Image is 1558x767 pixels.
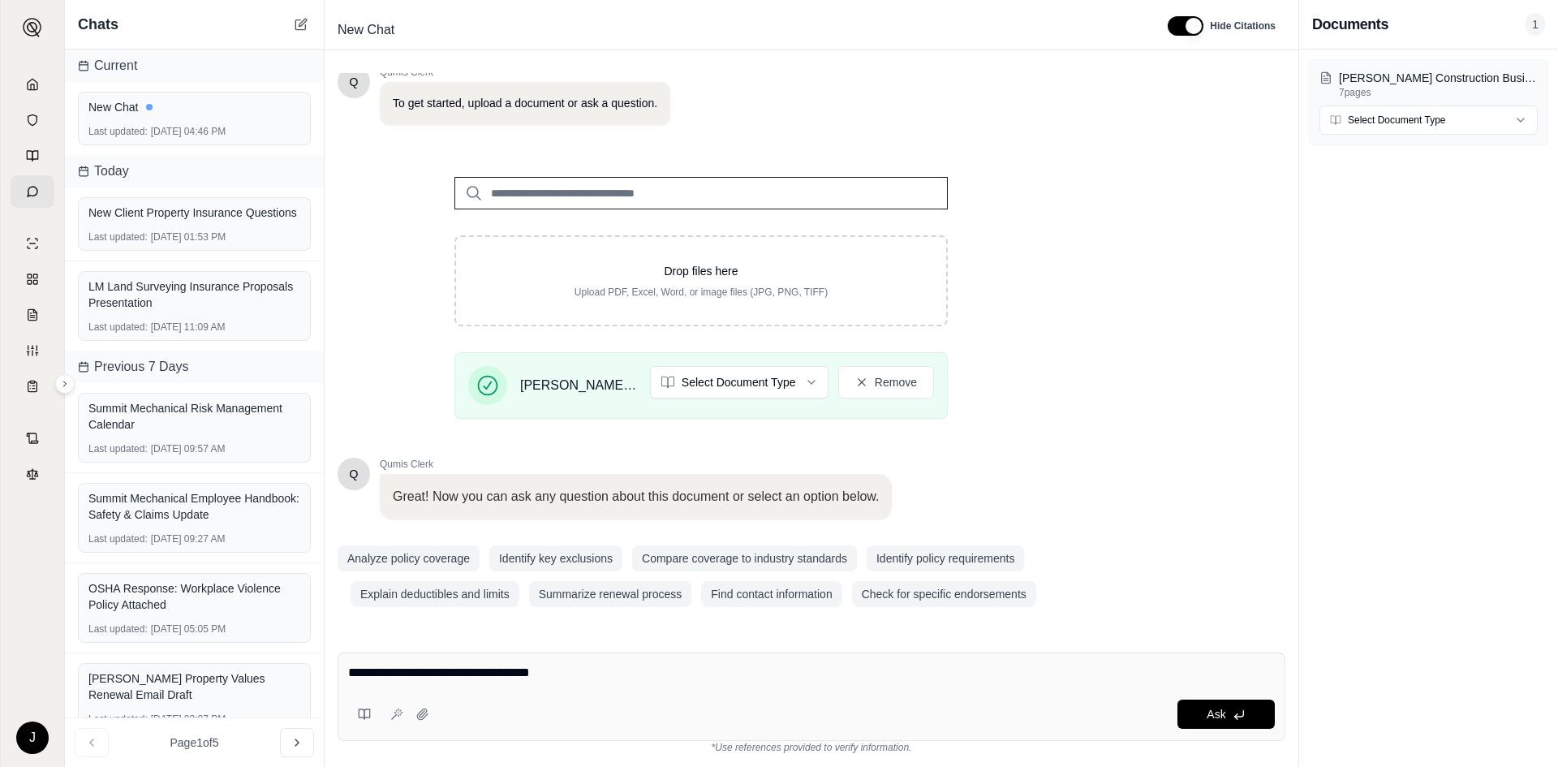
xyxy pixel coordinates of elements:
[393,487,879,506] p: Great! Now you can ask any question about this document or select an option below.
[338,741,1285,754] div: *Use references provided to verify information.
[88,400,300,433] div: Summit Mechanical Risk Management Calendar
[11,227,54,260] a: Single Policy
[88,231,148,243] span: Last updated:
[88,125,148,138] span: Last updated:
[88,670,300,703] div: [PERSON_NAME] Property Values Renewal Email Draft
[88,532,148,545] span: Last updated:
[23,18,42,37] img: Expand sidebar
[88,278,300,311] div: LM Land Surveying Insurance Proposals Presentation
[393,95,657,112] p: To get started, upload a document or ask a question.
[338,545,480,571] button: Analyze policy coverage
[88,532,300,545] div: [DATE] 09:27 AM
[88,490,300,523] div: Summit Mechanical Employee Handbook: Safety & Claims Update
[11,458,54,490] a: Legal Search Engine
[88,231,300,243] div: [DATE] 01:53 PM
[65,50,324,82] div: Current
[88,99,300,115] div: New Chat
[852,581,1036,607] button: Check for specific endorsements
[1526,13,1545,36] span: 1
[520,376,637,395] span: [PERSON_NAME] Construction Business Auto Proposal.pdf
[11,104,54,136] a: Documents Vault
[1339,86,1538,99] p: 7 pages
[350,466,359,482] span: Hello
[16,11,49,44] button: Expand sidebar
[11,175,54,208] a: Chat
[489,545,622,571] button: Identify key exclusions
[88,713,300,726] div: [DATE] 02:07 PM
[78,13,118,36] span: Chats
[88,205,300,221] div: New Client Property Insurance Questions
[88,580,300,613] div: OSHA Response: Workplace Violence Policy Attached
[1210,19,1276,32] span: Hide Citations
[1312,13,1388,36] h3: Documents
[11,334,54,367] a: Custom Report
[1177,700,1275,729] button: Ask
[1319,70,1538,99] button: [PERSON_NAME] Construction Business Auto Proposal.pdf7pages
[632,545,857,571] button: Compare coverage to industry standards
[350,74,359,90] span: Hello
[88,623,300,636] div: [DATE] 05:05 PM
[380,458,892,471] span: Qumis Clerk
[331,17,401,43] span: New Chat
[88,623,148,636] span: Last updated:
[838,366,934,399] button: Remove
[88,713,148,726] span: Last updated:
[291,15,311,34] button: New Chat
[867,545,1024,571] button: Identify policy requirements
[482,263,920,279] p: Drop files here
[11,140,54,172] a: Prompt Library
[351,581,519,607] button: Explain deductibles and limits
[1207,708,1225,721] span: Ask
[88,442,148,455] span: Last updated:
[1339,70,1538,86] p: Cassel Construction Business Auto Proposal.pdf
[88,442,300,455] div: [DATE] 09:57 AM
[11,68,54,101] a: Home
[55,374,75,394] button: Expand sidebar
[16,722,49,754] div: J
[65,351,324,383] div: Previous 7 Days
[331,17,1148,43] div: Edit Title
[529,581,692,607] button: Summarize renewal process
[701,581,841,607] button: Find contact information
[482,286,920,299] p: Upload PDF, Excel, Word, or image files (JPG, PNG, TIFF)
[170,735,219,751] span: Page 1 of 5
[65,155,324,187] div: Today
[11,422,54,455] a: Contract Analysis
[88,321,148,334] span: Last updated:
[88,125,300,138] div: [DATE] 04:46 PM
[11,263,54,295] a: Policy Comparisons
[88,321,300,334] div: [DATE] 11:09 AM
[11,370,54,403] a: Coverage Table
[11,299,54,331] a: Claim Coverage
